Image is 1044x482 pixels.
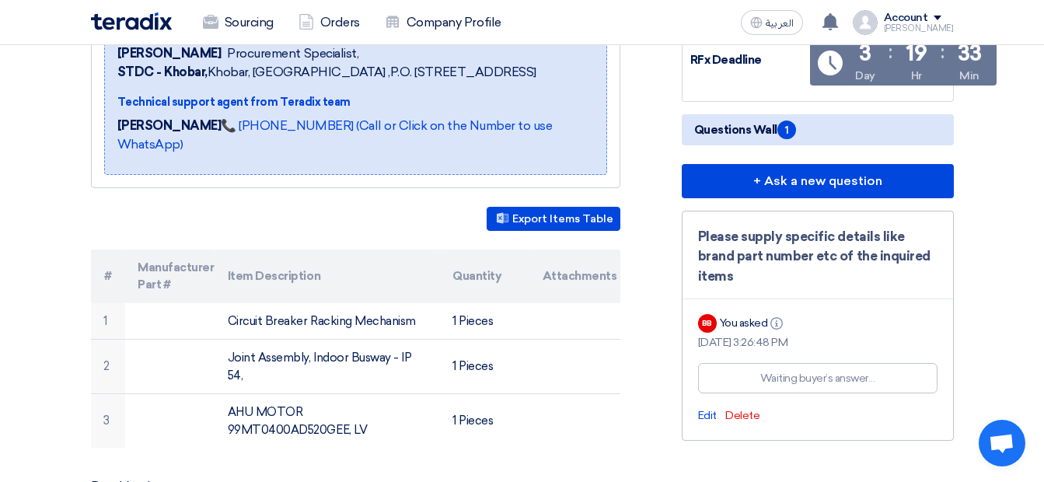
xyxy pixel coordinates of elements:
div: Technical support agent from Teradix team [117,94,594,110]
img: profile_test.png [853,10,878,35]
span: Delete [725,409,759,422]
td: 2 [91,340,126,394]
td: 1 Pieces [440,340,530,394]
td: 1 Pieces [440,303,530,340]
span: Khobar, [GEOGRAPHIC_DATA] ,P.O. [STREET_ADDRESS] [117,63,536,82]
div: RFx Deadline [690,51,807,69]
span: Edit [698,409,717,422]
div: : [941,38,944,66]
strong: [PERSON_NAME] [117,118,222,133]
div: [PERSON_NAME] [884,24,954,33]
td: Circuit Breaker Racking Mechanism [215,303,440,340]
span: العربية [766,18,794,29]
span: Procurement Specialist, [227,44,358,63]
td: AHU MOTOR 99MT0400AD520GEE, LV [215,394,440,449]
div: You asked [720,315,787,331]
a: Company Profile [372,5,514,40]
button: العربية [741,10,803,35]
div: 19 [906,43,927,65]
div: : [889,38,892,66]
span: 1 [777,120,796,139]
th: # [91,250,126,303]
th: Attachments [530,250,620,303]
div: Waiting buyer’s answer… [760,370,875,386]
td: 3 [91,394,126,449]
button: Export Items Table [487,207,620,231]
a: 📞 [PHONE_NUMBER] (Call or Click on the Number to use WhatsApp) [117,118,553,152]
div: 33 [958,43,982,65]
td: 1 [91,303,126,340]
th: Manufacturer Part # [125,250,215,303]
td: Joint Assembly, Indoor Busway - IP 54, [215,340,440,394]
th: Quantity [440,250,530,303]
span: Questions Wall [694,120,796,139]
span: [PERSON_NAME] [117,44,222,63]
a: Sourcing [190,5,286,40]
td: 1 Pieces [440,394,530,449]
div: [DATE] 3:26:48 PM [698,334,938,351]
b: STDC - Khobar, [117,65,208,79]
div: Please supply specific details like brand part number etc of the inquired items [698,227,938,287]
div: BB [698,314,717,333]
img: Teradix logo [91,12,172,30]
div: Day [855,68,875,84]
div: Open chat [979,420,1025,466]
button: + Ask a new question [682,164,954,198]
th: Item Description [215,250,440,303]
div: Min [959,68,979,84]
div: Hr [911,68,922,84]
a: Orders [286,5,372,40]
div: Account [884,12,928,25]
div: 3 [859,43,871,65]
